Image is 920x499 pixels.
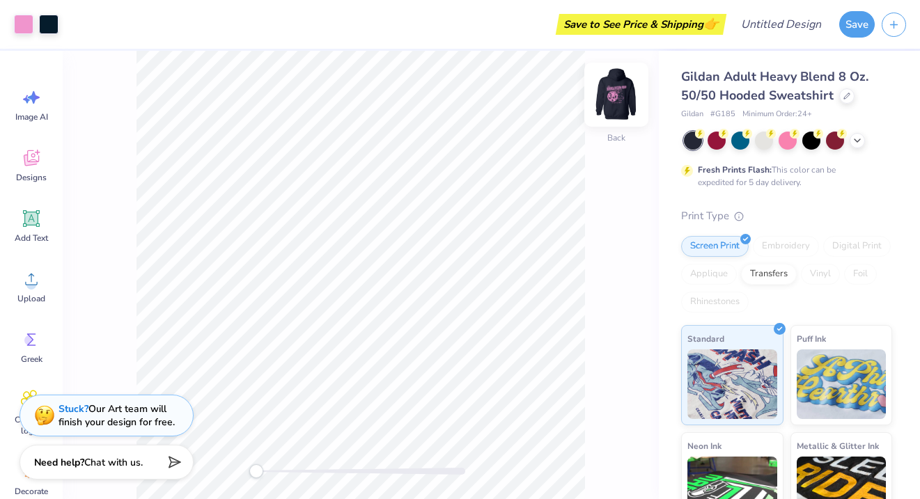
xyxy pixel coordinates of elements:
[84,456,143,469] span: Chat with us.
[8,414,54,436] span: Clipart & logos
[797,438,879,453] span: Metallic & Glitter Ink
[681,109,703,120] span: Gildan
[681,292,749,312] div: Rhinestones
[15,111,48,122] span: Image AI
[753,236,819,257] div: Embroidery
[34,456,84,469] strong: Need help?
[687,331,724,346] span: Standard
[741,264,797,285] div: Transfers
[559,14,723,35] div: Save to See Price & Shipping
[59,402,88,415] strong: Stuck?
[844,264,877,285] div: Foil
[698,164,772,175] strong: Fresh Prints Flash:
[17,293,45,304] span: Upload
[15,486,48,497] span: Decorate
[681,208,892,224] div: Print Type
[797,331,826,346] span: Puff Ink
[687,438,722,453] span: Neon Ink
[797,349,887,419] img: Puff Ink
[681,264,737,285] div: Applique
[59,402,175,429] div: Our Art team will finish your design for free.
[710,109,735,120] span: # G185
[742,109,812,120] span: Minimum Order: 24 +
[588,67,644,122] img: Back
[21,354,42,365] span: Greek
[681,68,868,104] span: Gildan Adult Heavy Blend 8 Oz. 50/50 Hooded Sweatshirt
[249,464,263,478] div: Accessibility label
[687,349,777,419] img: Standard
[703,15,719,32] span: 👉
[681,236,749,257] div: Screen Print
[823,236,891,257] div: Digital Print
[801,264,840,285] div: Vinyl
[16,172,47,183] span: Designs
[607,132,625,144] div: Back
[839,11,875,38] button: Save
[15,232,48,244] span: Add Text
[730,10,832,38] input: Untitled Design
[698,164,869,189] div: This color can be expedited for 5 day delivery.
